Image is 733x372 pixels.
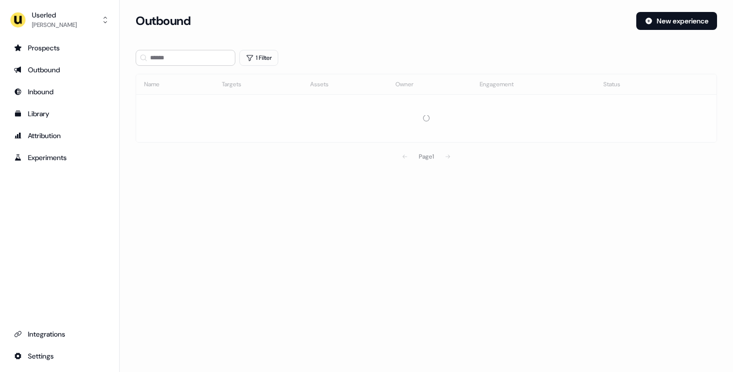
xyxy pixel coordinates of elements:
div: Library [14,109,105,119]
button: Userled[PERSON_NAME] [8,8,111,32]
div: [PERSON_NAME] [32,20,77,30]
a: Go to integrations [8,326,111,342]
div: Prospects [14,43,105,53]
div: Experiments [14,153,105,163]
a: Go to attribution [8,128,111,144]
div: Outbound [14,65,105,75]
h3: Outbound [136,13,190,28]
button: 1 Filter [239,50,278,66]
a: Go to integrations [8,348,111,364]
button: New experience [636,12,717,30]
a: Go to Inbound [8,84,111,100]
div: Inbound [14,87,105,97]
a: Go to prospects [8,40,111,56]
a: Go to experiments [8,150,111,166]
div: Integrations [14,329,105,339]
div: Settings [14,351,105,361]
a: Go to templates [8,106,111,122]
a: Go to outbound experience [8,62,111,78]
div: Userled [32,10,77,20]
div: Attribution [14,131,105,141]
